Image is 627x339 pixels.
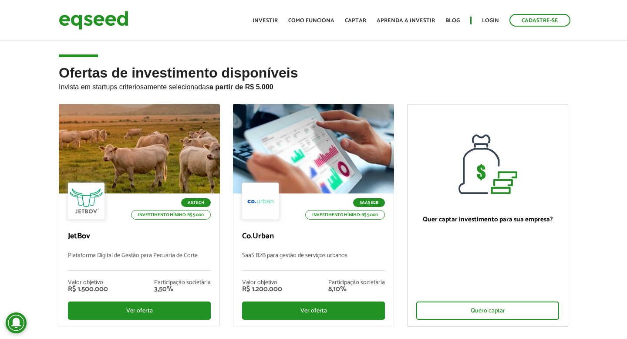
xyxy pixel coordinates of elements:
[68,252,211,271] p: Plataforma Digital de Gestão para Pecuária de Corte
[59,65,568,104] h2: Ofertas de investimento disponíveis
[242,280,282,286] div: Valor objetivo
[154,286,211,293] div: 3,50%
[445,18,460,24] a: Blog
[68,302,211,320] div: Ver oferta
[209,83,273,91] strong: a partir de R$ 5.000
[242,232,385,241] p: Co.Urban
[59,9,128,32] img: EqSeed
[181,198,211,207] p: Agtech
[288,18,334,24] a: Como funciona
[416,216,559,224] p: Quer captar investimento para sua empresa?
[416,302,559,320] div: Quero captar
[59,81,568,91] p: Invista em startups criteriosamente selecionadas
[482,18,499,24] a: Login
[407,104,568,327] a: Quer captar investimento para sua empresa? Quero captar
[68,286,108,293] div: R$ 1.500.000
[59,104,220,326] a: Agtech Investimento mínimo: R$ 5.000 JetBov Plataforma Digital de Gestão para Pecuária de Corte V...
[154,280,211,286] div: Participação societária
[377,18,435,24] a: Aprenda a investir
[242,252,385,271] p: SaaS B2B para gestão de serviços urbanos
[253,18,278,24] a: Investir
[68,232,211,241] p: JetBov
[328,286,385,293] div: 8,10%
[509,14,570,27] a: Cadastre-se
[233,104,394,326] a: SaaS B2B Investimento mínimo: R$ 5.000 Co.Urban SaaS B2B para gestão de serviços urbanos Valor ob...
[68,280,108,286] div: Valor objetivo
[131,210,211,220] p: Investimento mínimo: R$ 5.000
[353,198,385,207] p: SaaS B2B
[345,18,366,24] a: Captar
[242,286,282,293] div: R$ 1.200.000
[328,280,385,286] div: Participação societária
[242,302,385,320] div: Ver oferta
[305,210,385,220] p: Investimento mínimo: R$ 5.000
